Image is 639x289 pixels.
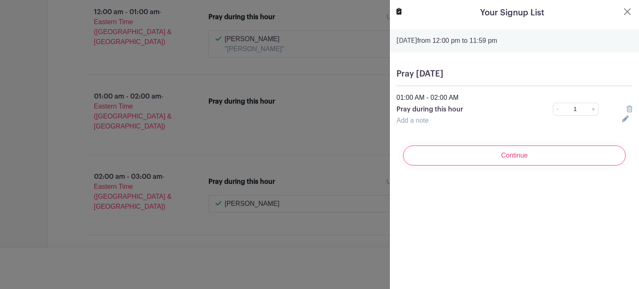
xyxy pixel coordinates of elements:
[396,104,530,114] p: Pray during this hour
[391,93,637,103] div: 01:00 AM - 02:00 AM
[396,37,417,44] strong: [DATE]
[396,117,428,124] a: Add a note
[403,146,626,165] input: Continue
[622,7,632,17] button: Close
[480,7,544,19] h5: Your Signup List
[553,103,562,116] a: -
[396,69,632,79] h5: Pray [DATE]
[588,103,599,116] a: +
[396,36,632,46] p: from 12:00 pm to 11:59 pm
